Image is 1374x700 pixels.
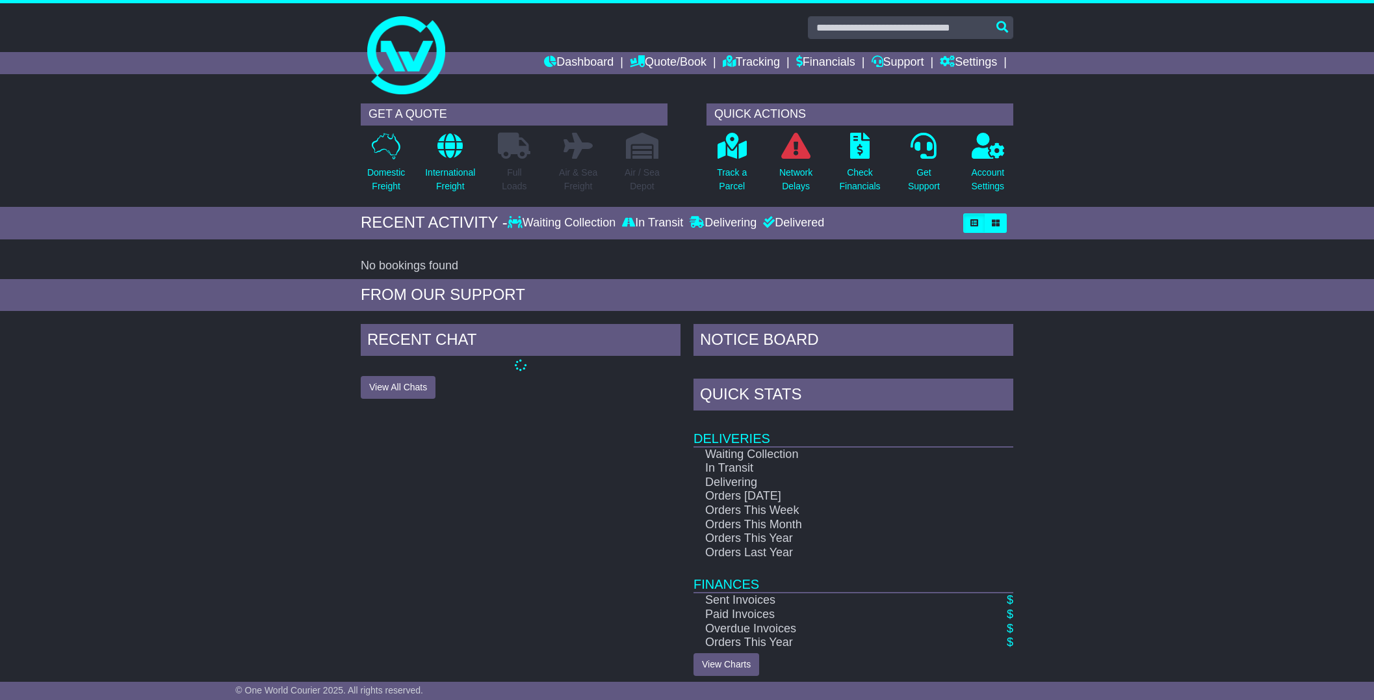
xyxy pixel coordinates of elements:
td: Finances [693,559,1013,593]
a: View Charts [693,653,759,676]
td: In Transit [693,461,967,476]
a: NetworkDelays [779,132,813,200]
div: QUICK ACTIONS [706,103,1013,126]
p: Air / Sea Depot [625,166,660,193]
a: DomesticFreight [367,132,406,200]
a: Tracking [723,52,780,74]
a: Dashboard [544,52,614,74]
a: AccountSettings [971,132,1005,200]
td: Orders Last Year [693,546,967,560]
td: Delivering [693,476,967,490]
div: GET A QUOTE [361,103,668,126]
p: International Freight [425,166,475,193]
p: Account Settings [972,166,1005,193]
p: Track a Parcel [717,166,747,193]
td: Orders This Week [693,504,967,518]
span: © One World Courier 2025. All rights reserved. [235,685,423,695]
button: View All Chats [361,376,435,399]
div: RECENT CHAT [361,324,681,359]
div: Delivering [686,216,760,230]
div: Waiting Collection [508,216,619,230]
p: Check Financials [840,166,881,193]
a: $ [1007,608,1013,621]
p: Domestic Freight [367,166,405,193]
a: $ [1007,636,1013,649]
td: Orders This Month [693,518,967,532]
a: CheckFinancials [839,132,881,200]
a: Track aParcel [716,132,747,200]
div: No bookings found [361,259,1013,273]
td: Orders This Year [693,636,967,650]
div: Delivered [760,216,824,230]
div: FROM OUR SUPPORT [361,286,1013,304]
td: Orders This Year [693,532,967,546]
a: $ [1007,593,1013,606]
td: Waiting Collection [693,447,967,462]
a: Settings [940,52,997,74]
div: Quick Stats [693,379,1013,414]
div: NOTICE BOARD [693,324,1013,359]
p: Network Delays [779,166,812,193]
div: In Transit [619,216,686,230]
td: Deliveries [693,414,1013,447]
a: $ [1007,622,1013,635]
td: Paid Invoices [693,608,967,622]
td: Overdue Invoices [693,622,967,636]
p: Air & Sea Freight [559,166,597,193]
p: Get Support [908,166,940,193]
p: Full Loads [498,166,530,193]
div: RECENT ACTIVITY - [361,213,508,232]
a: Quote/Book [630,52,706,74]
td: Sent Invoices [693,593,967,608]
td: Orders [DATE] [693,489,967,504]
a: Financials [796,52,855,74]
a: Support [872,52,924,74]
a: InternationalFreight [424,132,476,200]
a: GetSupport [907,132,940,200]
